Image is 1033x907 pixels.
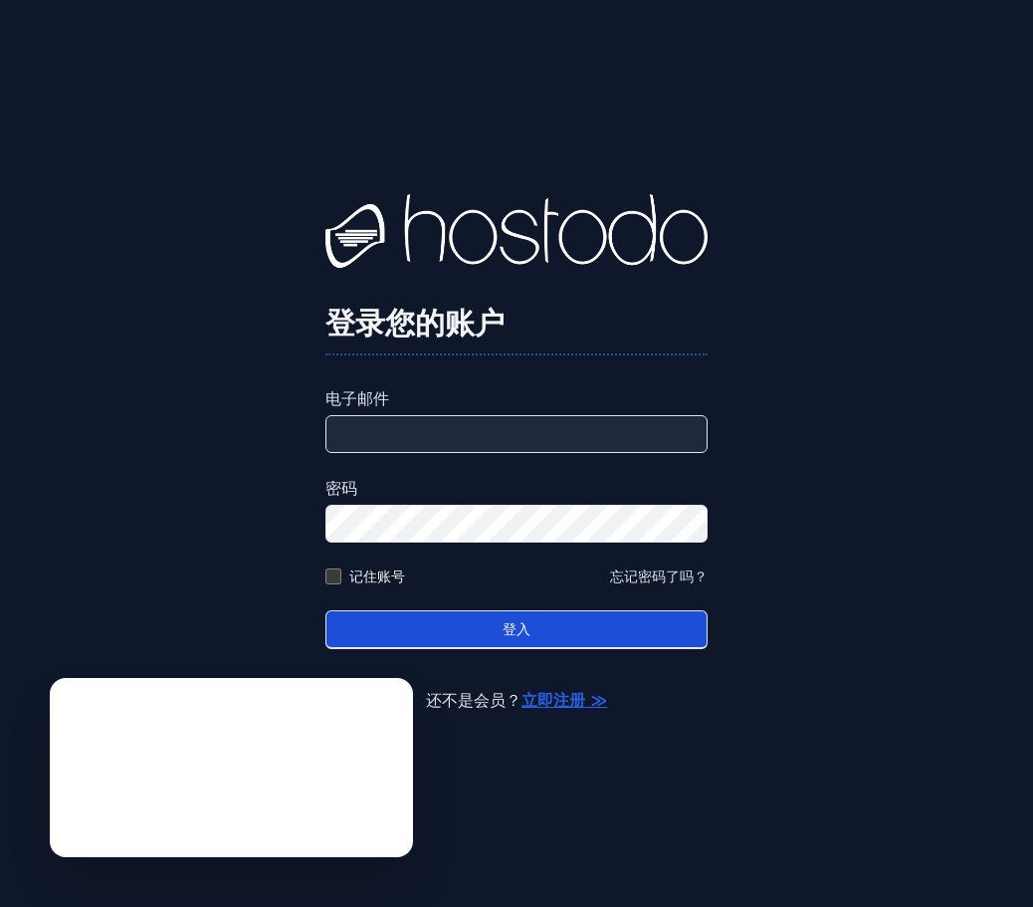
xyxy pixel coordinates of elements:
font: 忘记密码了吗？ [610,568,708,584]
font: 登入 [503,621,530,637]
font: 登录您的账户 [325,306,505,340]
font: 还不是会员？ [426,691,521,710]
a: 立即注册 ≫ [521,691,607,710]
font: 密码 [325,479,357,498]
img: 霍斯托多 [325,194,708,274]
font: 电子邮件 [325,389,389,408]
font: 记住账号 [349,568,405,584]
button: 登入 [325,610,708,649]
button: 忘记密码了吗？ [610,567,708,586]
